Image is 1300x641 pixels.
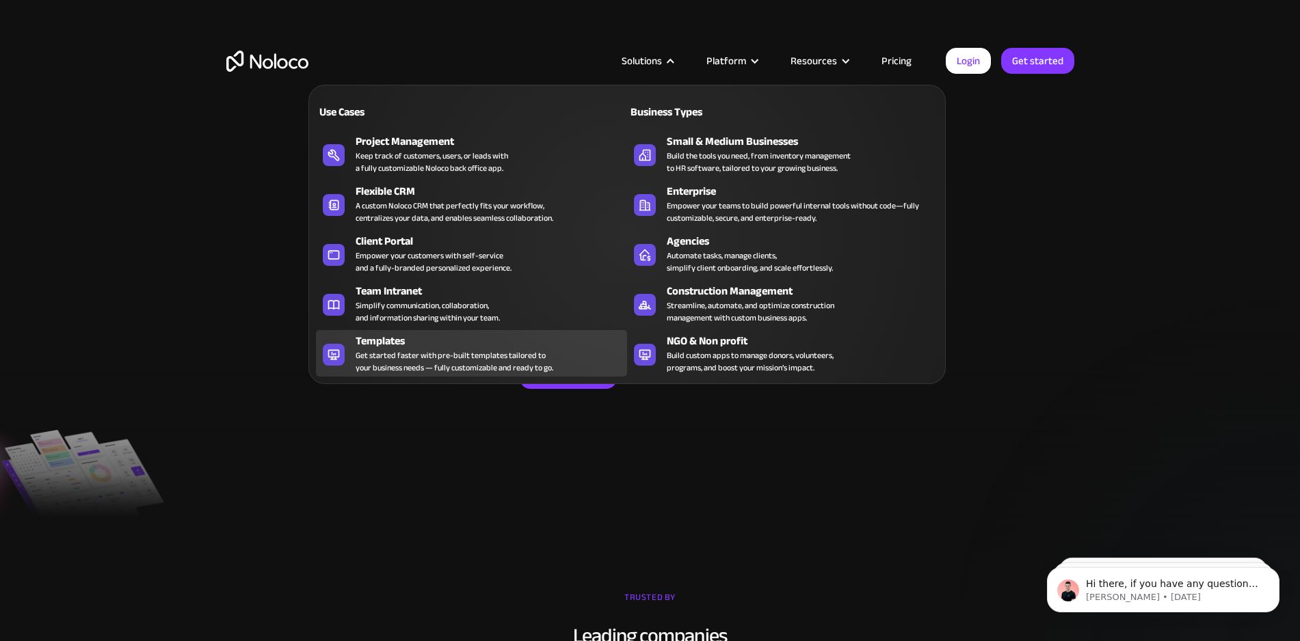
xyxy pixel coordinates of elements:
[667,283,944,299] div: Construction Management
[864,52,929,70] a: Pricing
[689,52,773,70] div: Platform
[706,52,746,70] div: Platform
[308,66,946,384] nav: Solutions
[356,233,633,249] div: Client Portal
[667,249,833,274] div: Automate tasks, manage clients, simplify client onboarding, and scale effortlessly.
[667,349,834,374] div: Build custom apps to manage donors, volunteers, programs, and boost your mission’s impact.
[622,52,662,70] div: Solutions
[316,131,627,177] a: Project ManagementKeep track of customers, users, or leads witha fully customizable Noloco back o...
[226,51,308,72] a: home
[356,183,633,200] div: Flexible CRM
[627,180,938,227] a: EnterpriseEmpower your teams to build powerful internal tools without code—fully customizable, se...
[226,141,1074,250] h2: Business Apps for Teams
[667,233,944,249] div: Agencies
[316,180,627,227] a: Flexible CRMA custom Noloco CRM that perfectly fits your workflow,centralizes your data, and enab...
[667,133,944,150] div: Small & Medium Businesses
[316,230,627,277] a: Client PortalEmpower your customers with self-serviceand a fully-branded personalized experience.
[605,52,689,70] div: Solutions
[773,52,864,70] div: Resources
[667,200,931,224] div: Empower your teams to build powerful internal tools without code—fully customizable, secure, and ...
[791,52,837,70] div: Resources
[356,249,512,274] div: Empower your customers with self-service and a fully-branded personalized experience.
[316,280,627,327] a: Team IntranetSimplify communication, collaboration,and information sharing within your team.
[356,349,553,374] div: Get started faster with pre-built templates tailored to your business needs — fully customizable ...
[356,299,500,324] div: Simplify communication, collaboration, and information sharing within your team.
[627,104,777,120] div: Business Types
[1001,48,1074,74] a: Get started
[627,330,938,377] a: NGO & Non profitBuild custom apps to manage donors, volunteers,programs, and boost your mission’s...
[946,48,991,74] a: Login
[667,299,834,324] div: Streamline, automate, and optimize construction management with custom business apps.
[667,150,851,174] div: Build the tools you need, from inventory management to HR software, tailored to your growing busi...
[627,96,938,127] a: Business Types
[667,183,944,200] div: Enterprise
[1026,538,1300,634] iframe: Intercom notifications message
[316,104,466,120] div: Use Cases
[356,333,633,349] div: Templates
[356,133,633,150] div: Project Management
[667,333,944,349] div: NGO & Non profit
[356,200,553,224] div: A custom Noloco CRM that perfectly fits your workflow, centralizes your data, and enables seamles...
[356,283,633,299] div: Team Intranet
[627,230,938,277] a: AgenciesAutomate tasks, manage clients,simplify client onboarding, and scale effortlessly.
[316,330,627,377] a: TemplatesGet started faster with pre-built templates tailored toyour business needs — fully custo...
[627,131,938,177] a: Small & Medium BusinessesBuild the tools you need, from inventory managementto HR software, tailo...
[316,96,627,127] a: Use Cases
[356,150,508,174] div: Keep track of customers, users, or leads with a fully customizable Noloco back office app.
[627,280,938,327] a: Construction ManagementStreamline, automate, and optimize constructionmanagement with custom busi...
